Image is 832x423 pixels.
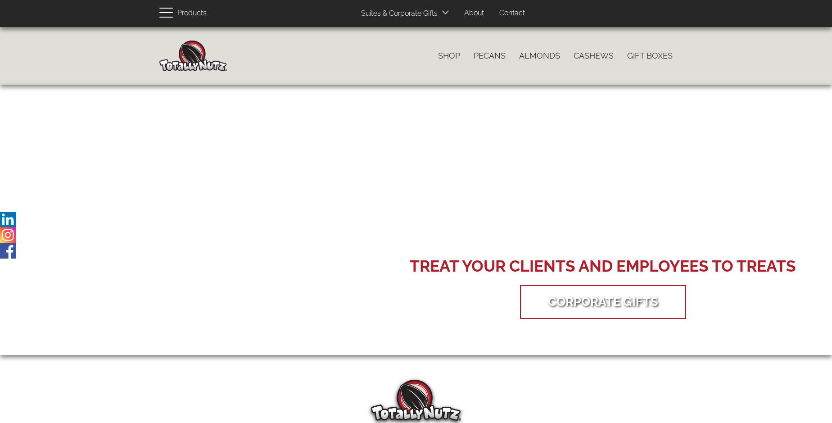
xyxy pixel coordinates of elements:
[159,41,227,71] img: Home
[177,7,207,20] span: Products
[534,287,672,316] a: Corporate Gifts
[512,46,567,65] a: Almonds
[467,46,512,65] a: Pecans
[431,46,467,65] a: Shop
[567,46,620,65] a: Cashews
[620,46,679,65] a: Gift Boxes
[457,5,491,22] a: About
[410,255,796,277] div: Treat your Clients and Employees to Treats
[354,5,440,23] a: Suites & Corporate Gifts
[493,5,532,22] a: Contact
[371,380,461,421] img: Totally Nutz Logo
